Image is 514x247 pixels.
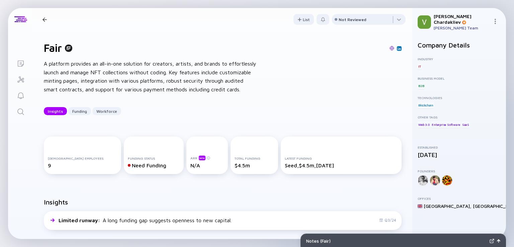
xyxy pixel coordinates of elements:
[48,162,117,168] div: 9
[8,71,33,87] a: Investor Map
[418,57,501,61] div: Industry
[418,82,425,89] div: B2B
[190,155,224,160] div: ARR
[44,60,258,94] div: A platform provides an all-in-one solution for creators, artists, and brands to effortlessly laun...
[424,203,472,209] div: [GEOGRAPHIC_DATA] ,
[8,55,33,71] a: Lists
[493,19,498,24] img: Menu
[44,107,67,115] button: Insights
[418,102,434,108] div: Blockchain
[92,107,121,115] button: Workforce
[497,239,500,243] img: Open Notes
[418,196,501,200] div: Offices
[431,121,460,128] div: Enterprise Software
[418,204,422,209] img: United Kingdom Flag
[8,103,33,119] a: Search
[199,156,205,160] div: beta
[8,87,33,103] a: Reminders
[418,115,501,119] div: Other Tags
[190,162,224,168] div: N/A
[44,42,62,54] h1: Fair
[44,198,68,206] h2: Insights
[128,156,180,160] div: Funding Status
[461,121,470,128] div: SaaS
[418,63,422,70] div: IT
[434,25,490,30] div: [PERSON_NAME] Team
[293,14,314,25] button: List
[59,217,232,223] div: A long funding gap suggests openness to new capital.
[418,96,501,100] div: Technologies
[59,217,101,223] span: Limited runway :
[68,107,91,115] button: Funding
[339,17,366,22] div: Not Reviewed
[68,106,91,116] div: Funding
[418,41,501,49] h2: Company Details
[235,162,274,168] div: $4.5m
[434,13,490,25] div: [PERSON_NAME] Chardakliev
[44,106,67,116] div: Insights
[48,156,117,160] div: [DEMOGRAPHIC_DATA] Employees
[379,218,396,223] div: Q3/24
[285,162,398,168] div: Seed, $4.5m, [DATE]
[418,76,501,80] div: Business Model
[128,162,180,168] div: Need Funding
[418,151,501,158] div: [DATE]
[418,145,501,149] div: Established
[306,238,487,244] div: Notes ( Fair )
[92,106,121,116] div: Workforce
[398,47,401,50] img: Fair Linkedin Page
[285,156,398,160] div: Latest Funding
[390,46,394,51] img: Fair Website
[418,15,431,29] img: Viktor Profile Picture
[418,169,501,173] div: Founders
[490,239,494,243] img: Expand Notes
[418,121,430,128] div: Web 3.0
[235,156,274,160] div: Total Funding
